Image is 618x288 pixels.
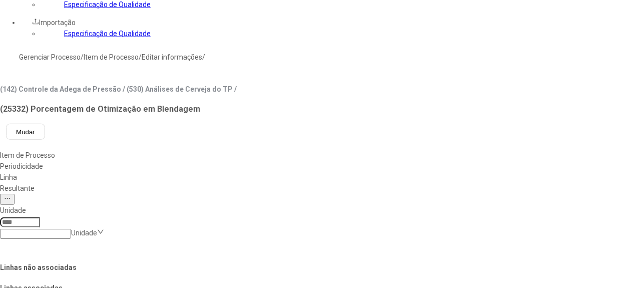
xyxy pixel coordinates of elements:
a: Gerenciar Processo [19,53,81,61]
button: Mudar [6,124,45,140]
nz-select-placeholder: Unidade [71,229,97,237]
a: Item de Processo [84,53,139,61]
a: Editar informações [142,53,202,61]
nz-breadcrumb-separator: / [139,53,142,61]
nz-breadcrumb-separator: / [202,53,205,61]
a: Especificação de Qualidade [64,1,151,9]
nz-breadcrumb-separator: / [81,53,84,61]
a: Especificação de Qualidade [64,30,151,38]
span: Mudar [16,128,35,136]
span: Importação [39,19,76,27]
